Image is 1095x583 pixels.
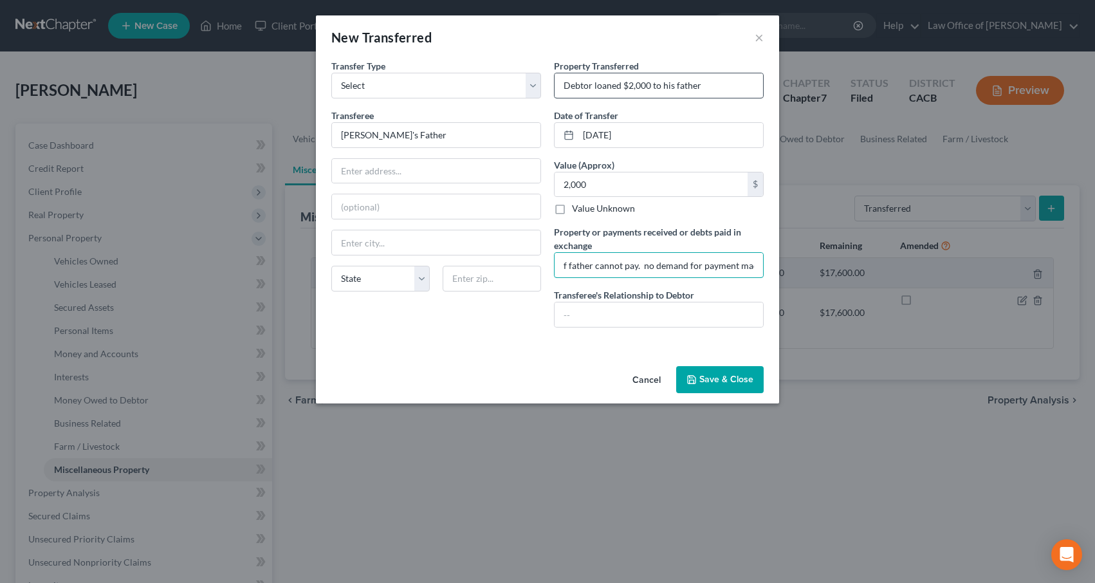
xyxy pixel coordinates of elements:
[331,60,385,71] span: Transfer Type
[555,302,763,327] input: --
[555,172,748,197] input: 0.00
[332,194,540,219] input: (optional)
[676,366,764,393] button: Save & Close
[443,266,541,291] input: Enter zip...
[1051,539,1082,570] div: Open Intercom Messenger
[555,73,763,98] input: ex. Title to 2004 Jeep Compass
[572,202,635,215] label: Value Unknown
[622,367,671,393] button: Cancel
[554,158,614,172] label: Value (Approx)
[332,123,540,147] input: Enter name...
[554,225,764,252] label: Property or payments received or debts paid in exchange
[331,28,432,46] div: New Transferred
[554,288,694,302] label: Transferee's Relationship to Debtor
[748,172,763,197] div: $
[578,123,763,147] input: MM/DD/YYYY
[332,159,540,183] input: Enter address...
[755,30,764,45] button: ×
[331,110,374,121] span: Transferee
[554,110,618,121] span: Date of Transfer
[332,230,540,255] input: Enter city...
[555,253,763,277] input: --
[554,60,639,71] span: Property Transferred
